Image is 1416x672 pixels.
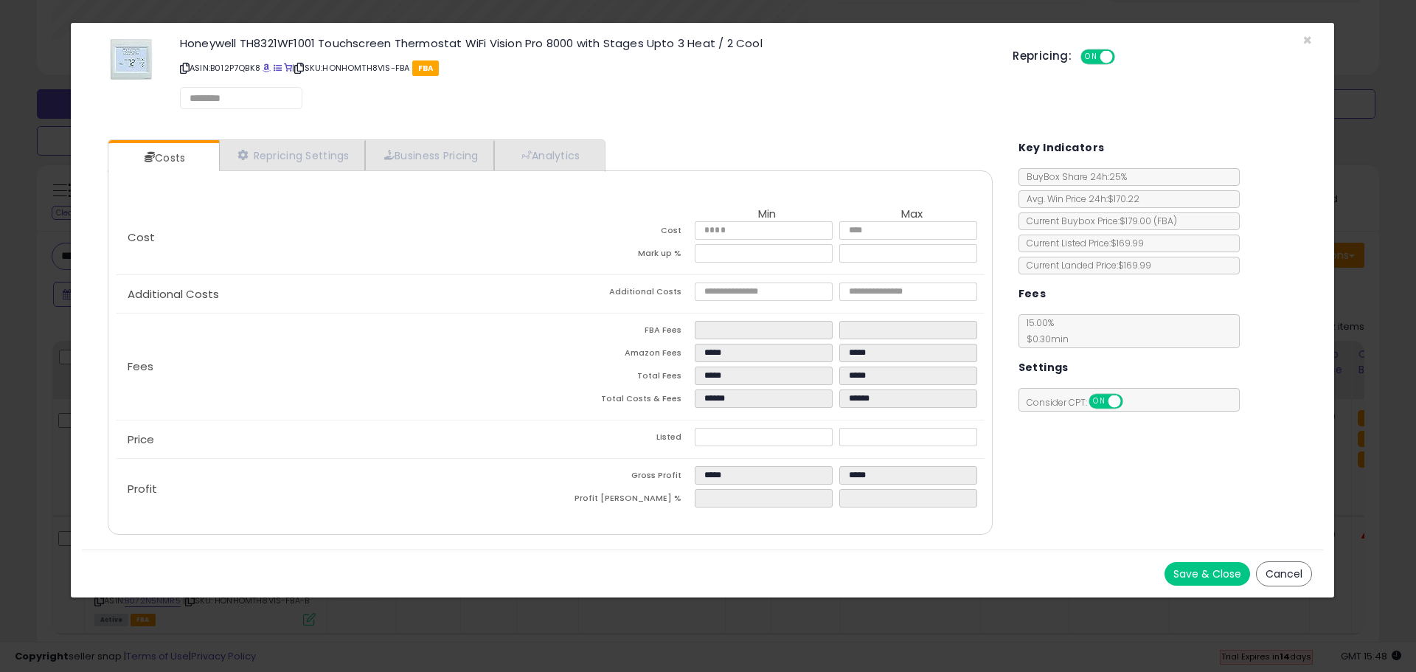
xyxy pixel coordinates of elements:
span: ON [1090,395,1108,408]
td: Mark up % [550,244,695,267]
td: Total Fees [550,367,695,389]
span: OFF [1113,51,1136,63]
span: 15.00 % [1019,316,1069,345]
button: Save & Close [1165,562,1250,586]
p: Fees [116,361,550,373]
td: Cost [550,221,695,244]
img: 41VdmiIpvlL._SL60_.jpg [109,38,153,80]
p: Profit [116,483,550,495]
span: × [1302,30,1312,51]
span: BuyBox Share 24h: 25% [1019,170,1127,183]
p: ASIN: B012P7QBK8 | SKU: HONHOMTH8VIS-FBA [180,56,990,80]
p: Cost [116,232,550,243]
p: Additional Costs [116,288,550,300]
h5: Fees [1018,285,1047,303]
h5: Repricing: [1013,50,1072,62]
span: Current Listed Price: $169.99 [1019,237,1144,249]
span: OFF [1120,395,1144,408]
td: Total Costs & Fees [550,389,695,412]
a: Your listing only [284,62,292,74]
span: Current Landed Price: $169.99 [1019,259,1151,271]
span: Current Buybox Price: [1019,215,1177,227]
td: Gross Profit [550,466,695,489]
td: Listed [550,428,695,451]
th: Max [839,208,984,221]
span: $179.00 [1120,215,1177,227]
a: All offer listings [274,62,282,74]
h5: Key Indicators [1018,139,1105,157]
span: $0.30 min [1019,333,1069,345]
span: Avg. Win Price 24h: $170.22 [1019,193,1139,205]
a: Analytics [494,140,603,170]
td: FBA Fees [550,321,695,344]
button: Cancel [1256,561,1312,586]
h3: Honeywell TH8321WF1001 Touchscreen Thermostat WiFi Vision Pro 8000 with Stages Upto 3 Heat / 2 Cool [180,38,990,49]
th: Min [695,208,839,221]
td: Additional Costs [550,283,695,305]
span: Consider CPT: [1019,396,1142,409]
span: ON [1082,51,1100,63]
span: FBA [412,60,440,76]
p: Price [116,434,550,446]
h5: Settings [1018,358,1069,377]
td: Amazon Fees [550,344,695,367]
td: Profit [PERSON_NAME] % [550,489,695,512]
a: Costs [108,143,218,173]
a: BuyBox page [263,62,271,74]
a: Repricing Settings [219,140,365,170]
a: Business Pricing [365,140,494,170]
span: ( FBA ) [1153,215,1177,227]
